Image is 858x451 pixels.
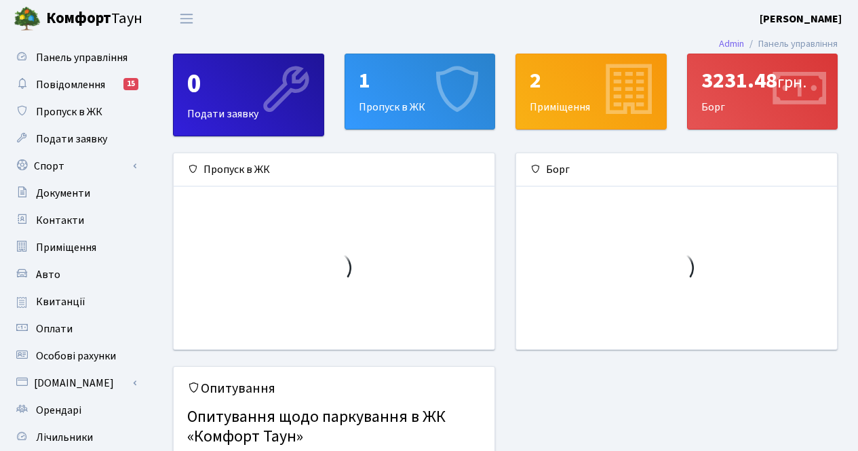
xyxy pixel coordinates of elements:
[359,68,482,94] div: 1
[7,397,142,424] a: Орендарі
[173,54,324,136] a: 0Подати заявку
[174,54,324,136] div: Подати заявку
[701,68,824,94] div: 3231.48
[760,11,842,27] a: [PERSON_NAME]
[36,430,93,445] span: Лічильники
[14,5,41,33] img: logo.png
[36,132,107,146] span: Подати заявку
[7,342,142,370] a: Особові рахунки
[7,234,142,261] a: Приміщення
[760,12,842,26] b: [PERSON_NAME]
[123,78,138,90] div: 15
[699,30,858,58] nav: breadcrumb
[36,267,60,282] span: Авто
[36,240,96,255] span: Приміщення
[7,44,142,71] a: Панель управління
[46,7,142,31] span: Таун
[744,37,838,52] li: Панель управління
[36,403,81,418] span: Орендарі
[46,7,111,29] b: Комфорт
[36,50,128,65] span: Панель управління
[174,153,494,187] div: Пропуск в ЖК
[7,153,142,180] a: Спорт
[7,125,142,153] a: Подати заявку
[516,54,666,129] div: Приміщення
[187,380,481,397] h5: Опитування
[36,294,85,309] span: Квитанції
[7,261,142,288] a: Авто
[187,68,310,100] div: 0
[516,153,837,187] div: Борг
[345,54,496,130] a: 1Пропуск в ЖК
[36,213,84,228] span: Контакти
[7,71,142,98] a: Повідомлення15
[36,186,90,201] span: Документи
[7,180,142,207] a: Документи
[36,349,116,364] span: Особові рахунки
[7,424,142,451] a: Лічильники
[530,68,652,94] div: 2
[36,77,105,92] span: Повідомлення
[7,288,142,315] a: Квитанції
[7,98,142,125] a: Пропуск в ЖК
[345,54,495,129] div: Пропуск в ЖК
[170,7,203,30] button: Переключити навігацію
[515,54,667,130] a: 2Приміщення
[719,37,744,51] a: Admin
[36,321,73,336] span: Оплати
[7,207,142,234] a: Контакти
[688,54,838,129] div: Борг
[7,315,142,342] a: Оплати
[36,104,102,119] span: Пропуск в ЖК
[7,370,142,397] a: [DOMAIN_NAME]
